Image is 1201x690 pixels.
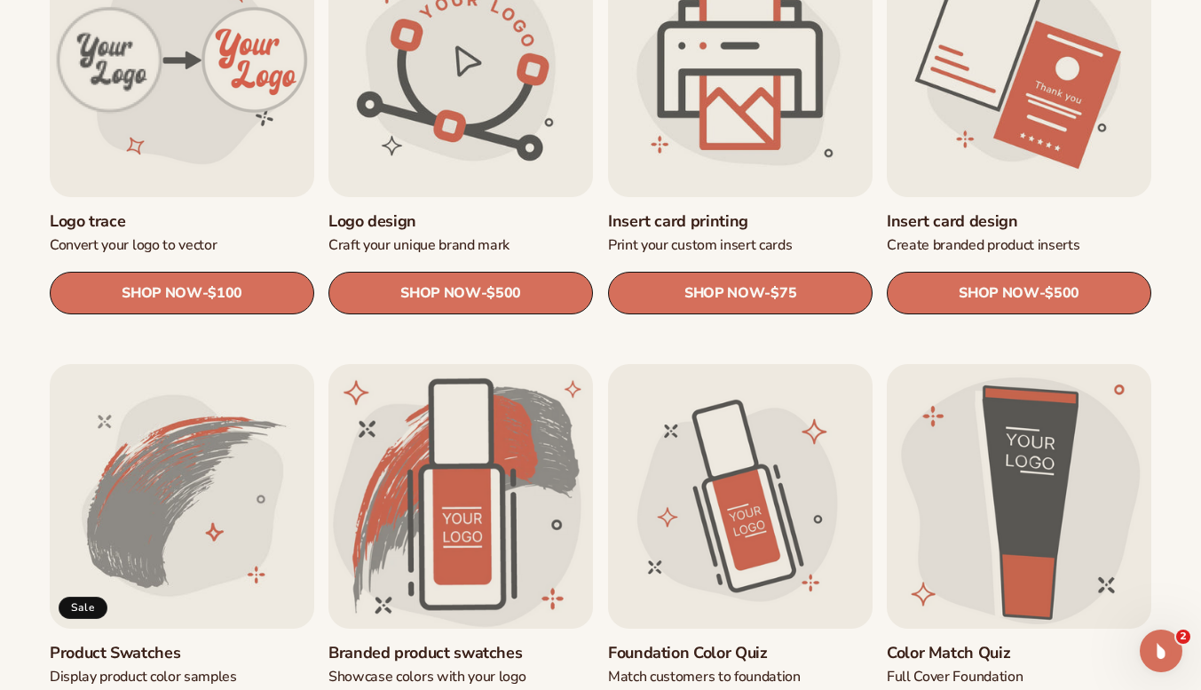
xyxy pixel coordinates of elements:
span: $500 [487,285,522,302]
a: Foundation Color Quiz [608,643,873,663]
span: SHOP NOW [400,284,480,301]
a: SHOP NOW- $100 [50,272,314,314]
a: Insert card printing [608,211,873,232]
span: 2 [1176,630,1190,644]
a: SHOP NOW- $75 [608,272,873,314]
span: $100 [208,285,242,302]
a: Insert card design [887,211,1151,232]
iframe: Intercom live chat [1140,630,1182,672]
span: SHOP NOW [959,284,1039,301]
span: $500 [1045,285,1079,302]
a: Color Match Quiz [887,643,1151,663]
span: SHOP NOW [122,284,201,301]
a: SHOP NOW- $500 [328,272,593,314]
span: $75 [770,285,796,302]
a: Logo design [328,211,593,232]
span: SHOP NOW [684,284,764,301]
a: Product Swatches [50,643,314,663]
a: Branded product swatches [328,643,593,663]
a: SHOP NOW- $500 [887,272,1151,314]
a: Logo trace [50,211,314,232]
